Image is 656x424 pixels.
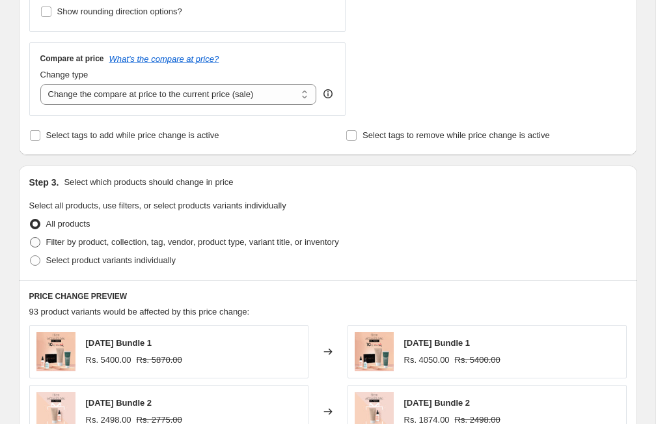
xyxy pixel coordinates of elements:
h2: Step 3. [29,176,59,189]
img: mother_sday_80x.jpg [36,332,75,371]
span: [DATE] Bundle 2 [404,398,471,408]
span: [DATE] Bundle 2 [86,398,152,408]
span: Select product variants individually [46,255,176,265]
div: Rs. 4050.00 [404,354,450,367]
div: help [321,87,335,100]
span: [DATE] Bundle 1 [404,338,471,348]
button: What's the compare at price? [109,54,219,64]
strike: Rs. 5870.00 [137,354,182,367]
h6: PRICE CHANGE PREVIEW [29,291,627,302]
span: 93 product variants would be affected by this price change: [29,307,250,317]
span: Select tags to remove while price change is active [362,130,550,140]
span: Filter by product, collection, tag, vendor, product type, variant title, or inventory [46,237,339,247]
div: Rs. 5400.00 [86,354,131,367]
span: All products [46,219,90,229]
p: Select which products should change in price [64,176,233,189]
span: Change type [40,70,89,79]
strike: Rs. 5400.00 [455,354,500,367]
span: [DATE] Bundle 1 [86,338,152,348]
h3: Compare at price [40,53,104,64]
span: Select all products, use filters, or select products variants individually [29,201,286,210]
span: Show rounding direction options? [57,7,182,16]
img: mother_sday_80x.jpg [355,332,394,371]
span: Select tags to add while price change is active [46,130,219,140]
